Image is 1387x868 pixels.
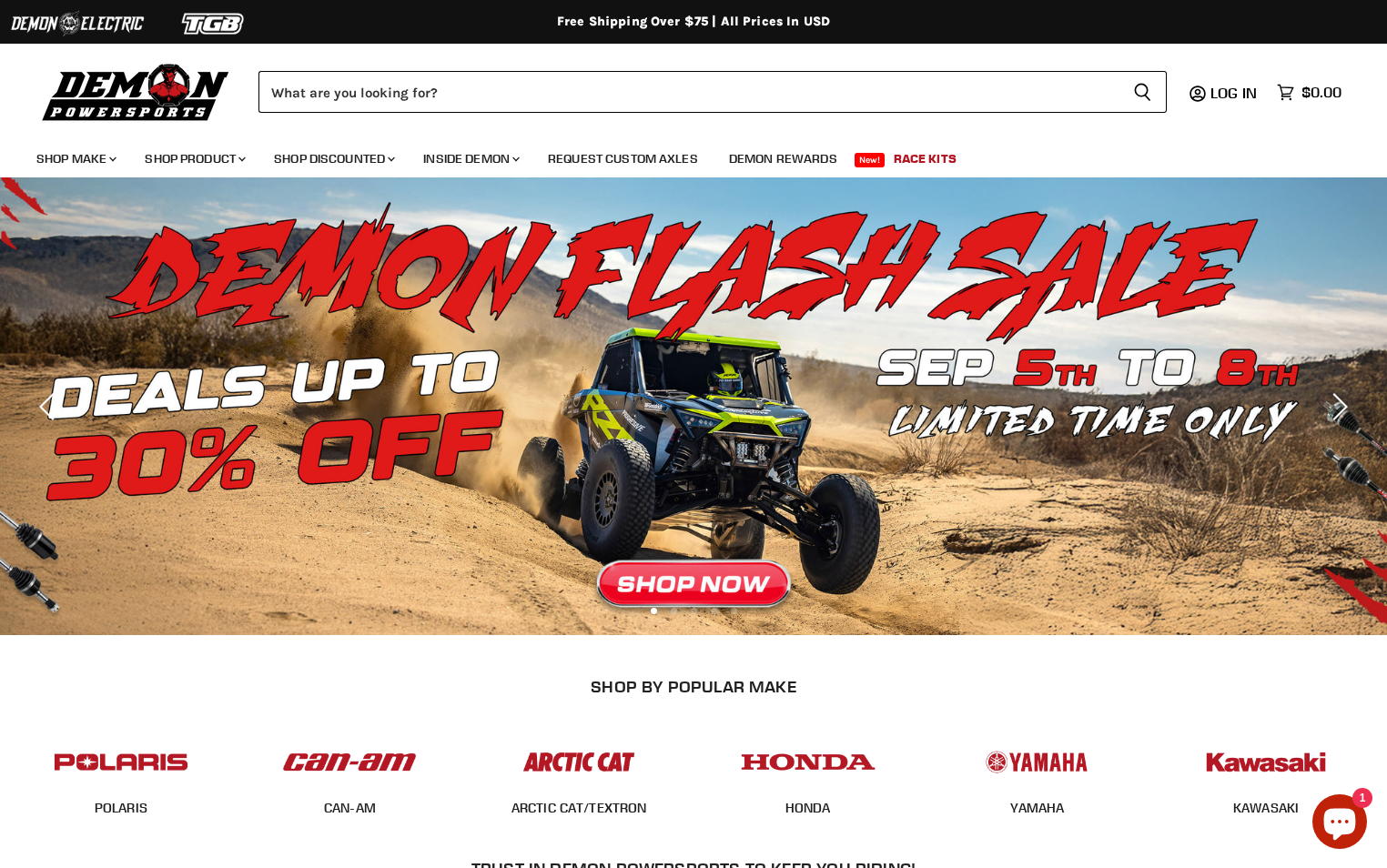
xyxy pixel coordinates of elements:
[731,608,737,614] li: Page dot 5
[785,800,831,816] a: HONDA
[146,6,282,41] img: TGB Logo 2
[410,140,531,177] a: Inside Demon
[1210,84,1257,102] span: Log in
[32,389,68,425] button: Previous
[880,140,970,177] a: Race Kits
[1268,79,1351,106] a: $0.00
[9,6,146,41] img: Demon Electric Logo 2
[23,133,1337,177] ul: Main menu
[95,800,147,818] span: POLARIS
[258,71,1119,113] input: Search
[1202,85,1268,101] a: Log in
[1233,800,1299,816] a: KAWASAKI
[785,800,831,818] span: HONDA
[260,140,406,177] a: Shop Discounted
[131,140,257,177] a: Shop Product
[966,734,1108,790] img: POPULAR_MAKE_logo_5_20258e7f-293c-4aac-afa8-159eaa299126.jpg
[278,734,420,790] img: POPULAR_MAKE_logo_1_adc20308-ab24-48c4-9fac-e3c1a623d575.jpg
[1233,800,1299,818] span: KAWASAKI
[50,734,192,790] img: POPULAR_MAKE_logo_2_dba48cf1-af45-46d4-8f73-953a0f002620.jpg
[1010,800,1065,818] span: YAMAHA
[1301,84,1341,101] span: $0.00
[691,608,697,614] li: Page dot 3
[508,734,650,790] img: POPULAR_MAKE_logo_3_027535af-6171-4c5e-a9bc-f0eccd05c5d6.jpg
[671,608,677,614] li: Page dot 2
[36,59,236,124] img: Demon Powersports
[1119,71,1167,113] button: Search
[711,608,717,614] li: Page dot 4
[23,677,1365,696] h2: SHOP BY POPULAR MAKE
[324,800,376,816] a: CAN-AM
[511,800,647,818] span: ARCTIC CAT/TEXTRON
[324,800,376,818] span: CAN-AM
[23,140,127,177] a: Shop Make
[258,71,1167,113] form: Product
[511,800,647,816] a: ARCTIC CAT/TEXTRON
[855,153,886,167] span: New!
[1010,800,1065,816] a: YAMAHA
[1319,389,1355,425] button: Next
[534,140,712,177] a: Request Custom Axles
[1307,794,1372,853] inbox-online-store-chat: Shopify online store chat
[651,608,657,614] li: Page dot 1
[715,140,851,177] a: Demon Rewards
[95,800,147,816] a: POLARIS
[1195,734,1337,790] img: POPULAR_MAKE_logo_6_76e8c46f-2d1e-4ecc-b320-194822857d41.jpg
[737,734,879,790] img: POPULAR_MAKE_logo_4_4923a504-4bac-4306-a1be-165a52280178.jpg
